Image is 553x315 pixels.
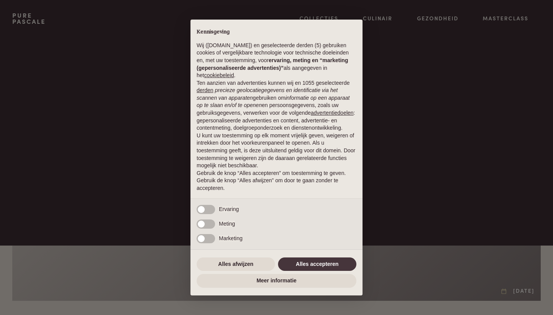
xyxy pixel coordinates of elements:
[197,87,214,94] button: derden
[197,274,356,288] button: Meer informatie
[197,29,356,36] h2: Kennisgeving
[219,235,242,241] span: Marketing
[197,257,275,271] button: Alles afwijzen
[197,42,356,79] p: Wij ([DOMAIN_NAME]) en geselecteerde derden (5) gebruiken cookies of vergelijkbare technologie vo...
[197,87,338,101] em: precieze geolocatiegegevens en identificatie via het scannen van apparaten
[219,221,235,227] span: Meting
[278,257,356,271] button: Alles accepteren
[204,72,234,78] a: cookiebeleid
[197,79,356,132] p: Ten aanzien van advertenties kunnen wij en 1055 geselecteerde gebruiken om en persoonsgegevens, z...
[219,206,239,212] span: Ervaring
[197,57,348,71] strong: ervaring, meting en “marketing (gepersonaliseerde advertenties)”
[197,170,356,192] p: Gebruik de knop “Alles accepteren” om toestemming te geven. Gebruik de knop “Alles afwijzen” om d...
[197,132,356,170] p: U kunt uw toestemming op elk moment vrijelijk geven, weigeren of intrekken door het voorkeurenpan...
[197,95,350,109] em: informatie op een apparaat op te slaan en/of te openen
[311,109,353,117] button: advertentiedoelen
